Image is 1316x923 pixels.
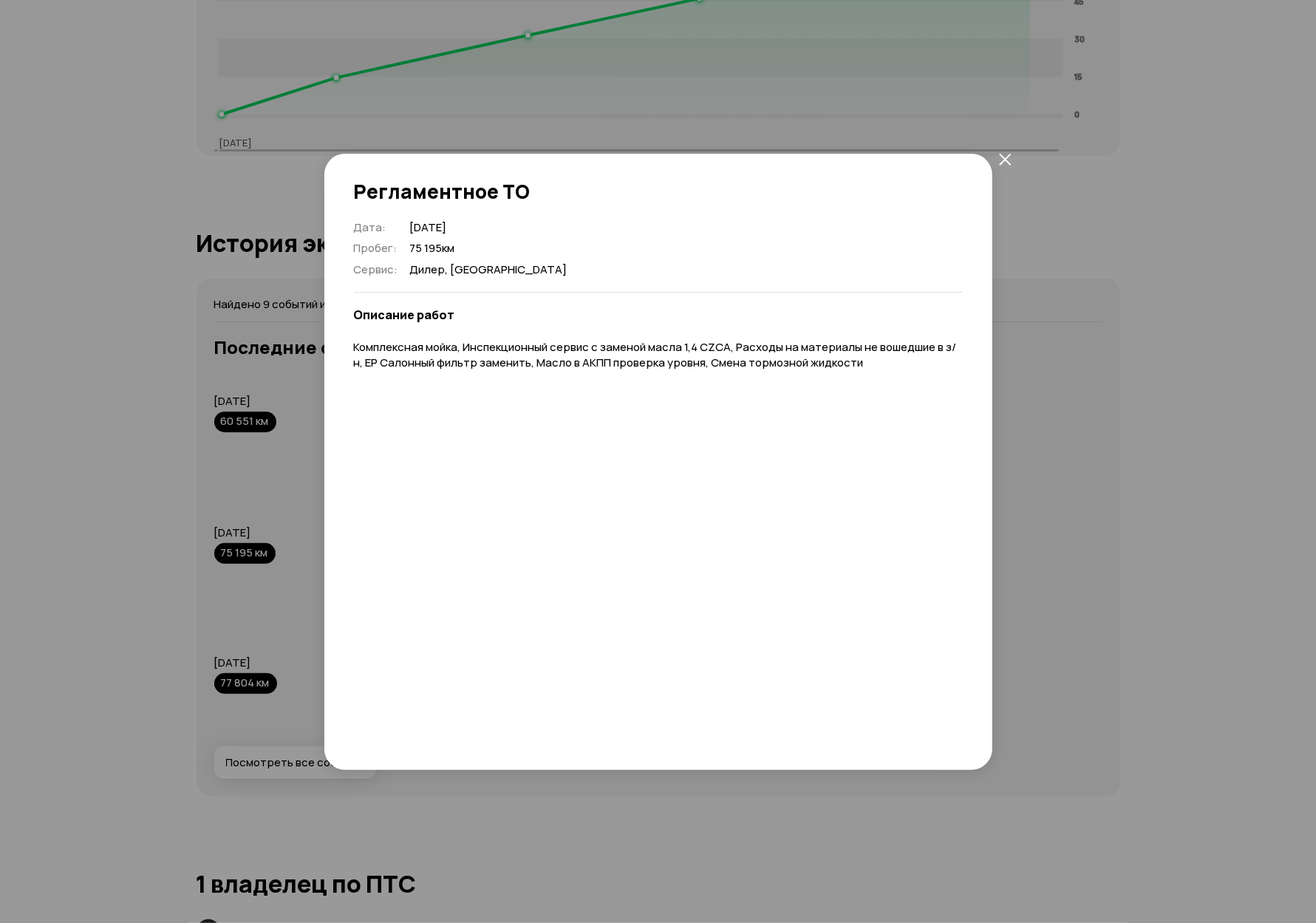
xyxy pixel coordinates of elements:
span: Дата : [354,219,386,235]
p: Комплексная мойка, Инспекционный сервис с заменой масла 1,4 CZCA, Расходы на материалы не вошедши... [354,340,963,370]
h5: Описание работ [354,307,963,322]
h2: Регламентное ТО [354,180,963,202]
span: Сервис : [354,262,398,277]
span: Дилер, [GEOGRAPHIC_DATA] [410,262,567,278]
span: Пробег : [354,240,398,256]
button: закрыть [992,146,1019,173]
span: 75 195 км [410,241,567,256]
span: [DATE] [410,220,567,236]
